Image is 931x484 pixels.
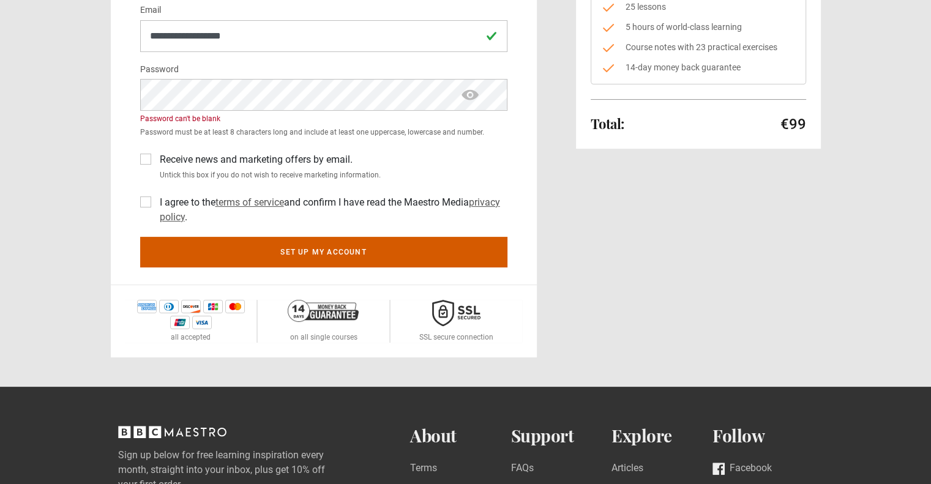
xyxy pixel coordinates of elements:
[140,62,179,77] label: Password
[192,316,212,329] img: visa
[203,300,223,313] img: jcb
[140,3,161,18] label: Email
[170,316,190,329] img: unionpay
[601,21,796,34] li: 5 hours of world-class learning
[118,430,226,442] a: BBC Maestro, back to top
[155,169,507,181] small: Untick this box if you do not wish to receive marketing information.
[155,195,507,225] label: I agree to the and confirm I have read the Maestro Media .
[225,300,245,313] img: mastercard
[601,41,796,54] li: Course notes with 23 practical exercises
[611,426,712,446] h2: Explore
[611,461,643,477] a: Articles
[460,79,480,111] span: show password
[712,426,813,446] h2: Follow
[601,61,796,74] li: 14-day money back guarantee
[155,152,353,167] label: Receive news and marketing offers by email.
[140,113,507,124] div: Password can't be blank
[140,237,507,267] button: Set up my account
[215,196,284,208] a: terms of service
[410,426,511,446] h2: About
[171,332,211,343] p: all accepted
[712,461,772,477] a: Facebook
[780,114,806,134] p: €99
[601,1,796,13] li: 25 lessons
[137,300,157,313] img: amex
[118,426,226,438] svg: BBC Maestro, back to top
[181,300,201,313] img: discover
[159,300,179,313] img: diners
[591,116,624,131] h2: Total:
[419,332,493,343] p: SSL secure connection
[410,461,437,477] a: Terms
[290,332,357,343] p: on all single courses
[511,426,612,446] h2: Support
[140,127,507,138] small: Password must be at least 8 characters long and include at least one uppercase, lowercase and num...
[160,196,500,223] a: privacy policy
[511,461,534,477] a: FAQs
[288,300,359,322] img: 14-day-money-back-guarantee-42d24aedb5115c0ff13b.png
